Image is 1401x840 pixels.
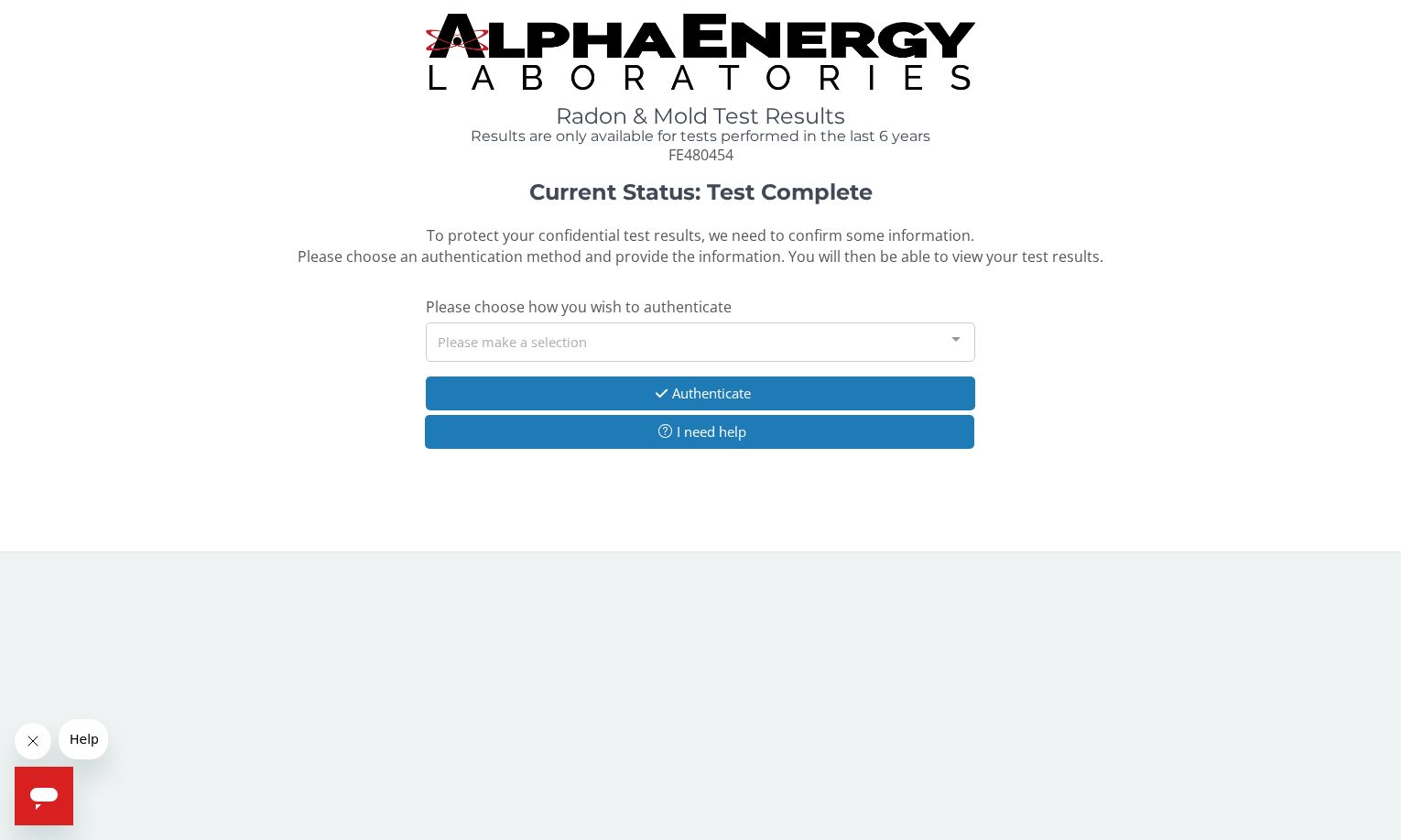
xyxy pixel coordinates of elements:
[529,179,873,205] strong: Current Status: Test Complete
[15,767,73,825] iframe: Button to launch messaging window
[426,297,732,317] span: Please choose how you wish to authenticate
[426,376,975,410] button: Authenticate
[438,331,587,352] span: Please make a selection
[426,128,975,145] h4: Results are only available for tests performed in the last 6 years
[425,415,974,449] button: I need help
[298,225,1103,267] span: To protect your confidential test results, we need to confirm some information. Please choose an ...
[59,719,108,759] iframe: Message from company
[426,14,975,90] img: TightCrop.jpg
[15,723,51,759] iframe: Close message
[668,145,733,165] span: FE480454
[426,104,975,128] h1: Radon & Mold Test Results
